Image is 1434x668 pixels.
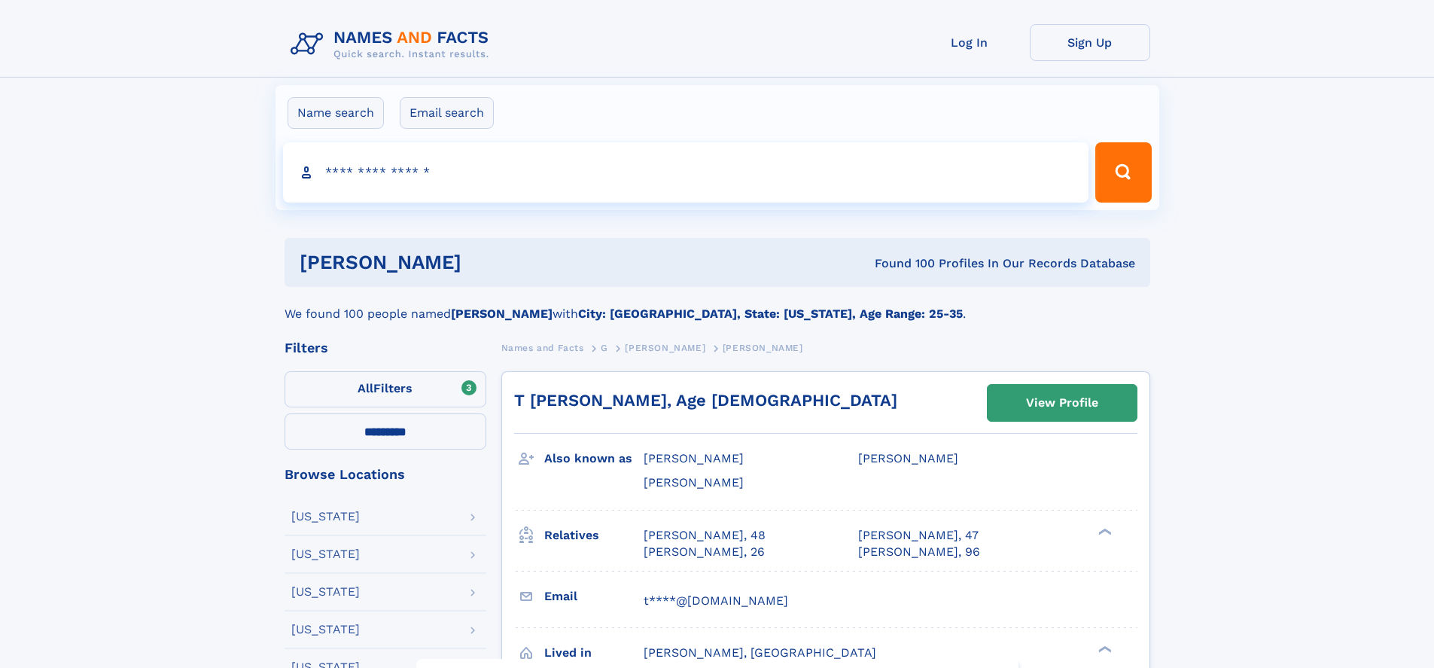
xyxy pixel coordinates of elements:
[1026,386,1098,420] div: View Profile
[291,586,360,598] div: [US_STATE]
[451,307,553,321] b: [PERSON_NAME]
[291,548,360,560] div: [US_STATE]
[601,338,608,357] a: G
[285,468,486,481] div: Browse Locations
[285,287,1150,323] div: We found 100 people named with .
[858,527,979,544] a: [PERSON_NAME], 47
[288,97,384,129] label: Name search
[1095,644,1113,654] div: ❯
[644,544,765,560] a: [PERSON_NAME], 26
[858,544,980,560] a: [PERSON_NAME], 96
[723,343,803,353] span: [PERSON_NAME]
[400,97,494,129] label: Email search
[1095,142,1151,203] button: Search Button
[625,343,705,353] span: [PERSON_NAME]
[625,338,705,357] a: [PERSON_NAME]
[514,391,897,410] a: T [PERSON_NAME], Age [DEMOGRAPHIC_DATA]
[544,446,644,471] h3: Also known as
[358,381,373,395] span: All
[909,24,1030,61] a: Log In
[544,523,644,548] h3: Relatives
[300,253,668,272] h1: [PERSON_NAME]
[544,640,644,666] h3: Lived in
[1095,526,1113,536] div: ❯
[544,584,644,609] h3: Email
[601,343,608,353] span: G
[285,371,486,407] label: Filters
[858,451,958,465] span: [PERSON_NAME]
[1030,24,1150,61] a: Sign Up
[501,338,584,357] a: Names and Facts
[291,624,360,636] div: [US_STATE]
[988,385,1137,421] a: View Profile
[291,511,360,523] div: [US_STATE]
[285,24,501,65] img: Logo Names and Facts
[283,142,1089,203] input: search input
[285,341,486,355] div: Filters
[644,475,744,490] span: [PERSON_NAME]
[644,527,766,544] a: [PERSON_NAME], 48
[668,255,1135,272] div: Found 100 Profiles In Our Records Database
[644,645,876,660] span: [PERSON_NAME], [GEOGRAPHIC_DATA]
[644,451,744,465] span: [PERSON_NAME]
[578,307,963,321] b: City: [GEOGRAPHIC_DATA], State: [US_STATE], Age Range: 25-35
